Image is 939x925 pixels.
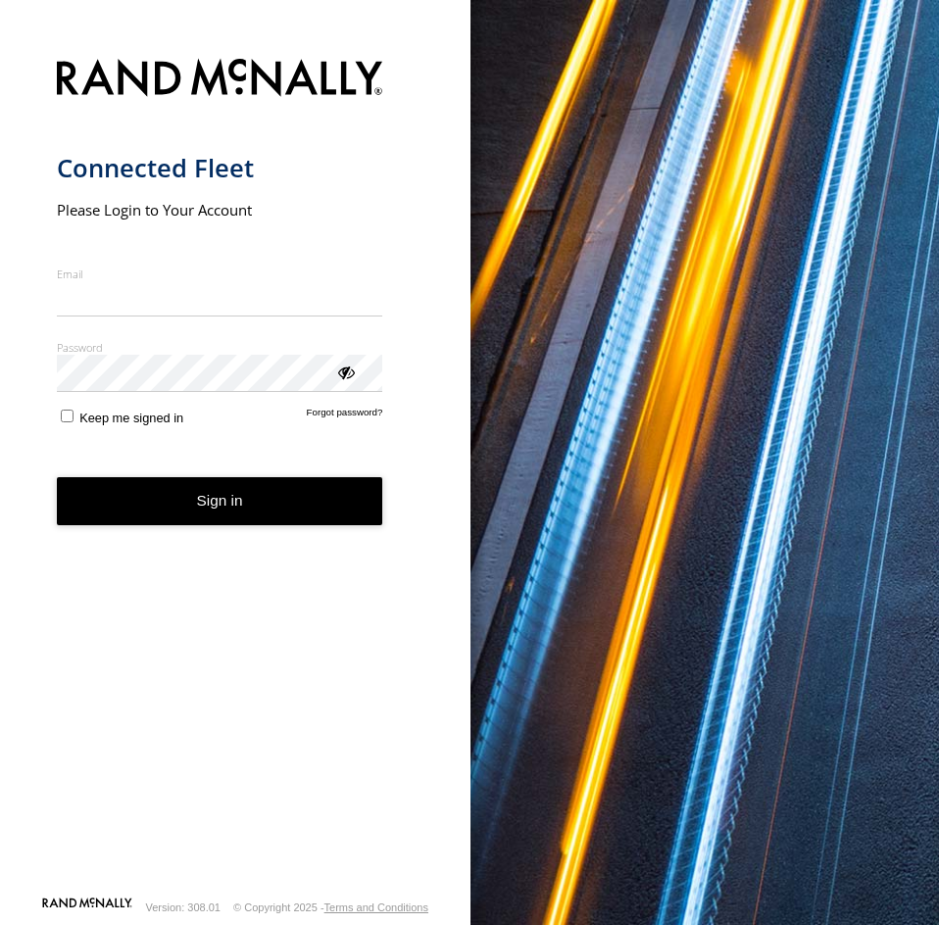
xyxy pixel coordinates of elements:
div: © Copyright 2025 - [233,901,428,913]
div: Version: 308.01 [146,901,221,913]
div: ViewPassword [335,362,355,381]
input: Keep me signed in [61,410,74,422]
label: Email [57,267,383,281]
a: Terms and Conditions [324,901,428,913]
a: Forgot password? [307,407,383,425]
h1: Connected Fleet [57,152,383,184]
form: main [57,47,415,896]
a: Visit our Website [42,898,132,917]
span: Keep me signed in [79,411,183,425]
img: Rand McNally [57,55,383,105]
label: Password [57,340,383,355]
button: Sign in [57,477,383,525]
h2: Please Login to Your Account [57,200,383,219]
